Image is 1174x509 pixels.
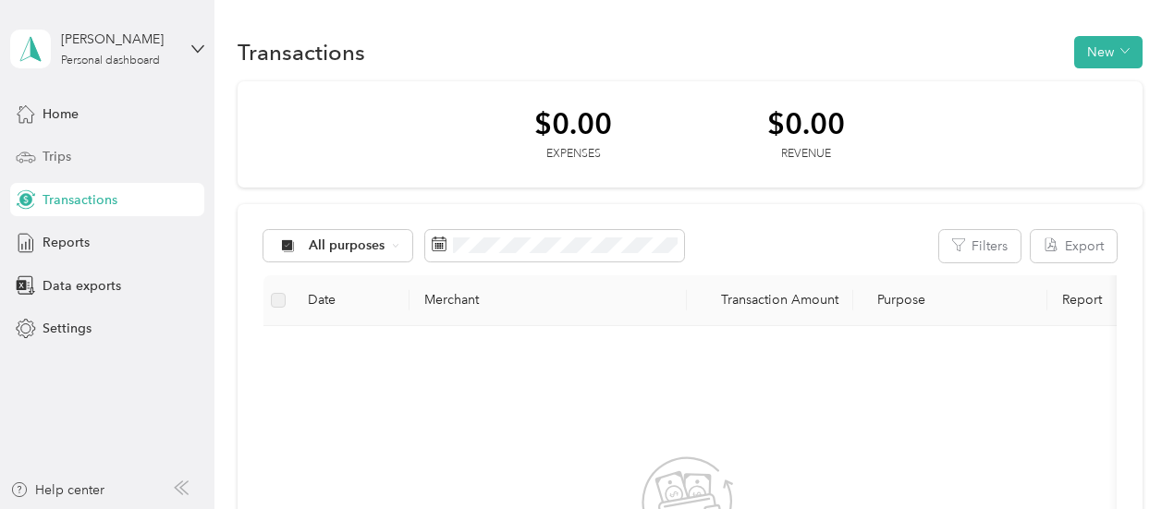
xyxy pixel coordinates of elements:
button: Export [1031,230,1117,262]
span: Settings [43,319,92,338]
div: [PERSON_NAME] [61,30,177,49]
iframe: Everlance-gr Chat Button Frame [1070,406,1174,509]
span: Transactions [43,190,117,210]
h1: Transactions [238,42,365,62]
span: Reports [43,233,90,252]
span: Purpose [868,292,926,308]
span: Data exports [43,276,121,296]
button: New [1074,36,1143,68]
div: Personal dashboard [61,55,160,67]
th: Merchant [410,275,687,326]
span: Trips [43,147,71,166]
button: Help center [10,480,104,500]
div: Expenses [534,146,612,163]
th: Transaction Amount [687,275,853,326]
span: All purposes [309,239,385,252]
th: Date [293,275,410,326]
div: Revenue [767,146,845,163]
button: Filters [939,230,1021,262]
div: $0.00 [534,107,612,139]
div: $0.00 [767,107,845,139]
span: Home [43,104,79,124]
